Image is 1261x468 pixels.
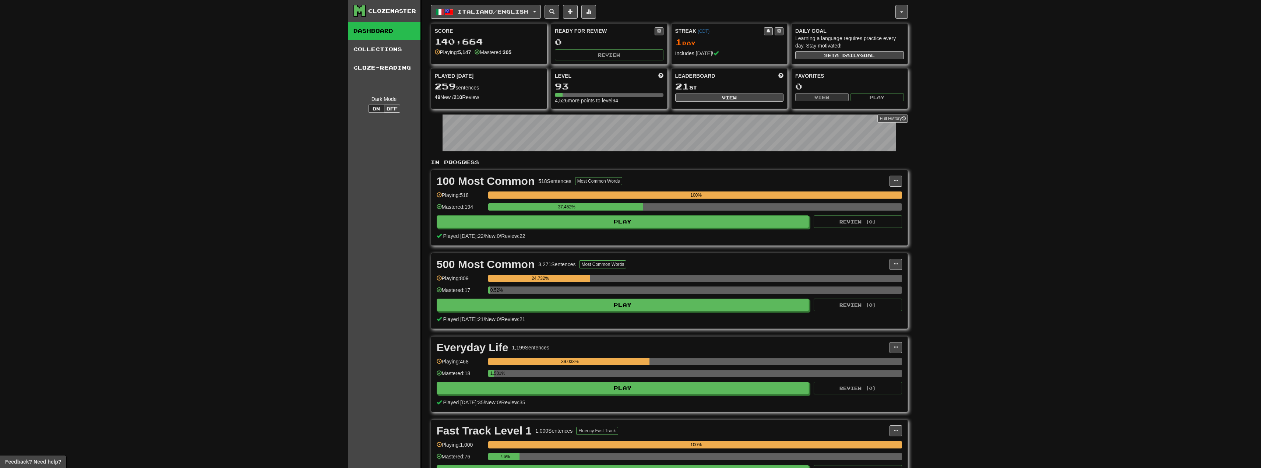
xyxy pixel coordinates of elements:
[437,441,485,453] div: Playing: 1,000
[575,177,622,185] button: Most Common Words
[795,72,904,80] div: Favorites
[675,72,715,80] span: Leaderboard
[368,7,416,15] div: Clozemaster
[437,370,485,382] div: Mastered: 18
[437,176,535,187] div: 100 Most Common
[500,316,501,322] span: /
[555,38,663,47] div: 0
[443,233,483,239] span: Played [DATE]: 22
[437,299,809,311] button: Play
[490,441,902,448] div: 100%
[5,458,61,465] span: Open feedback widget
[437,453,485,465] div: Mastered: 76
[795,82,904,91] div: 0
[877,115,908,123] a: Full History
[458,49,471,55] strong: 5,147
[435,27,543,35] div: Score
[348,40,420,59] a: Collections
[437,342,508,353] div: Everyday Life
[675,38,784,47] div: Day
[475,49,511,56] div: Mastered:
[443,316,483,322] span: Played [DATE]: 21
[538,261,575,268] div: 3,271 Sentences
[814,215,902,228] button: Review (0)
[437,358,485,370] div: Playing: 468
[675,82,784,91] div: st
[555,82,663,91] div: 93
[348,59,420,77] a: Cloze-Reading
[348,22,420,40] a: Dashboard
[501,233,525,239] span: Review: 22
[814,299,902,311] button: Review (0)
[675,81,689,91] span: 21
[850,93,904,101] button: Play
[555,97,663,104] div: 4,526 more points to level 94
[500,233,501,239] span: /
[795,35,904,49] div: Learning a language requires practice every day. Stay motivated!
[500,400,501,405] span: /
[795,51,904,59] button: Seta dailygoal
[490,191,902,199] div: 100%
[485,316,500,322] span: New: 0
[435,94,441,100] strong: 49
[484,316,485,322] span: /
[485,400,500,405] span: New: 0
[795,27,904,35] div: Daily Goal
[555,72,571,80] span: Level
[353,95,415,103] div: Dark Mode
[435,82,543,91] div: sentences
[435,49,471,56] div: Playing:
[437,191,485,204] div: Playing: 518
[490,453,519,460] div: 7.6%
[538,177,571,185] div: 518 Sentences
[581,5,596,19] button: More stats
[795,93,849,101] button: View
[431,5,541,19] button: Italiano/English
[778,72,783,80] span: This week in points, UTC
[437,203,485,215] div: Mastered: 194
[535,427,573,434] div: 1,000 Sentences
[814,382,902,394] button: Review (0)
[435,81,456,91] span: 259
[458,8,528,15] span: Italiano / English
[555,27,655,35] div: Ready for Review
[555,49,663,60] button: Review
[545,5,559,19] button: Search sentences
[490,203,643,211] div: 37.452%
[437,286,485,299] div: Mastered: 17
[675,27,764,35] div: Streak
[437,425,532,436] div: Fast Track Level 1
[435,37,543,46] div: 140,664
[484,400,485,405] span: /
[484,233,485,239] span: /
[437,275,485,287] div: Playing: 809
[454,94,462,100] strong: 210
[675,94,784,102] button: View
[675,50,784,57] div: Includes [DATE]!
[563,5,578,19] button: Add sentence to collection
[512,344,549,351] div: 1,199 Sentences
[435,94,543,101] div: New / Review
[490,370,494,377] div: 1.501%
[576,427,618,435] button: Fluency Fast Track
[675,37,682,47] span: 1
[368,105,384,113] button: On
[490,358,649,365] div: 39.033%
[437,259,535,270] div: 500 Most Common
[490,275,591,282] div: 24.732%
[435,72,474,80] span: Played [DATE]
[698,29,709,34] a: (CDT)
[485,233,500,239] span: New: 0
[835,53,860,58] span: a daily
[658,72,663,80] span: Score more points to level up
[431,159,908,166] p: In Progress
[501,316,525,322] span: Review: 21
[503,49,511,55] strong: 305
[443,400,483,405] span: Played [DATE]: 35
[437,215,809,228] button: Play
[501,400,525,405] span: Review: 35
[579,260,626,268] button: Most Common Words
[437,382,809,394] button: Play
[384,105,400,113] button: Off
